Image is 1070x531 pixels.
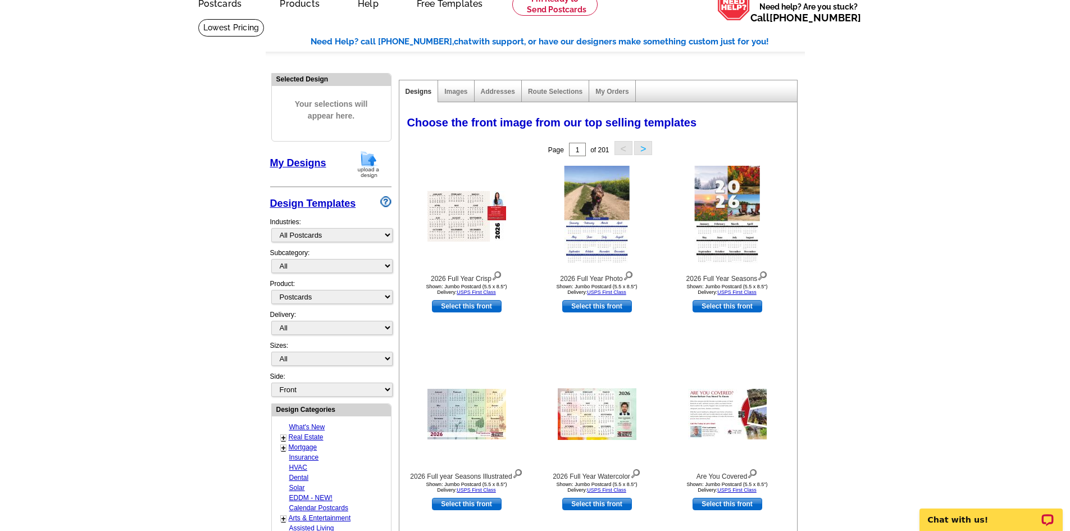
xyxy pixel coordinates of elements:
[717,289,757,295] a: USPS First Class
[289,494,333,502] a: EDDM - NEW!
[289,433,324,441] a: Real Estate
[562,300,632,312] a: use this design
[491,269,502,281] img: view design details
[535,482,659,493] div: Shown: Jumbo Postcard (5.5 x 8.5") Delivery:
[590,146,609,154] span: of 201
[289,484,305,492] a: Solar
[289,423,325,431] a: What's New
[407,116,697,129] span: Choose the front image from our top selling templates
[666,284,789,295] div: Shown: Jumbo Postcard (5.5 x 8.5") Delivery:
[281,443,286,452] a: +
[270,248,391,279] div: Subcategory:
[666,482,789,493] div: Shown: Jumbo Postcard (5.5 x 8.5") Delivery:
[380,196,391,207] img: design-wizard-help-icon.png
[634,141,652,155] button: >
[405,269,529,284] div: 2026 Full Year Crisp
[406,88,432,96] a: Designs
[427,389,506,439] img: 2026 Full year Seasons Illustrated
[535,269,659,284] div: 2026 Full Year Photo
[912,496,1070,531] iframe: LiveChat chat widget
[270,371,391,398] div: Side:
[587,487,626,493] a: USPS First Class
[587,289,626,295] a: USPS First Class
[693,300,762,312] a: use this design
[289,514,351,522] a: Arts & Entertainment
[289,464,307,471] a: HVAC
[614,141,632,155] button: <
[666,269,789,284] div: 2026 Full Year Seasons
[528,88,582,96] a: Route Selections
[666,466,789,482] div: Are You Covered
[512,466,523,479] img: view design details
[270,341,391,371] div: Sizes:
[750,1,867,24] span: Need help? Are you stuck?
[405,482,529,493] div: Shown: Jumbo Postcard (5.5 x 8.5") Delivery:
[289,474,309,482] a: Dental
[270,310,391,341] div: Delivery:
[688,389,767,439] img: Are You Covered
[270,211,391,248] div: Industries:
[427,191,506,242] img: 2026 Full Year Crisp
[289,504,348,512] a: Calendar Postcards
[457,487,496,493] a: USPS First Class
[717,487,757,493] a: USPS First Class
[280,87,383,133] span: Your selections will appear here.
[289,443,317,451] a: Mortgage
[747,466,758,479] img: view design details
[535,284,659,295] div: Shown: Jumbo Postcard (5.5 x 8.5") Delivery:
[548,146,564,154] span: Page
[630,466,641,479] img: view design details
[558,388,636,440] img: 2026 Full Year Watercolor
[432,498,502,510] a: use this design
[750,12,861,24] span: Call
[457,289,496,295] a: USPS First Class
[444,88,467,96] a: Images
[281,514,286,523] a: +
[481,88,515,96] a: Addresses
[693,498,762,510] a: use this design
[289,453,319,461] a: Insurance
[562,498,632,510] a: use this design
[354,150,383,179] img: upload-design
[454,37,472,47] span: chat
[770,12,861,24] a: [PHONE_NUMBER]
[281,433,286,442] a: +
[694,166,760,267] img: 2026 Full Year Seasons
[564,166,630,267] img: 2026 Full Year Photo
[272,74,391,84] div: Selected Design
[595,88,629,96] a: My Orders
[623,269,634,281] img: view design details
[757,269,768,281] img: view design details
[405,284,529,295] div: Shown: Jumbo Postcard (5.5 x 8.5") Delivery:
[405,466,529,482] div: 2026 Full year Seasons Illustrated
[432,300,502,312] a: use this design
[270,279,391,310] div: Product:
[535,466,659,482] div: 2026 Full Year Watercolor
[272,404,391,415] div: Design Categories
[311,35,805,48] div: Need Help? call [PHONE_NUMBER], with support, or have our designers make something custom just fo...
[270,198,356,209] a: Design Templates
[270,157,326,169] a: My Designs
